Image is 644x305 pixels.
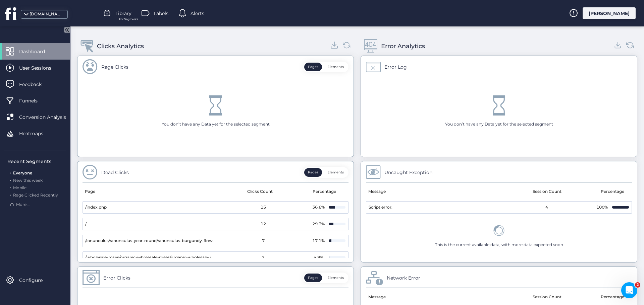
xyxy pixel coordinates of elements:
mat-header-cell: Percentage [595,182,632,201]
div: 100% [595,204,609,211]
div: Rage Clicks [101,63,128,71]
span: 15 [261,204,266,211]
mat-header-cell: Clicks Count [213,182,307,201]
div: Clicks Analytics [97,42,144,51]
span: Everyone [13,170,32,175]
span: User Sessions [19,64,61,72]
span: 4 [545,204,548,211]
span: Library [115,10,131,17]
div: Uncaught Exception [384,169,432,176]
mat-header-cell: Page [83,182,213,201]
mat-header-cell: Session Count [499,182,595,201]
mat-header-cell: Percentage [307,182,344,201]
span: /ranunculus/ranunculus-year-round/ranunculus-burgundy-flower.html [85,238,216,244]
span: Mobile [13,185,26,190]
span: Rage Clicked Recently [13,193,58,198]
button: Elements [324,63,347,71]
span: / [85,221,87,227]
button: Elements [324,168,347,177]
span: /wholesale-roses/organic-wholesale-roses/organic-wholesale-roses-green-tea.html [85,254,216,261]
span: New this week [13,178,43,183]
span: Configure [19,277,53,284]
span: /index.php [85,204,107,211]
span: . [10,191,11,198]
div: 17.1% [312,238,325,244]
span: Alerts [191,10,204,17]
div: This is the current available data, with more data expected soon [435,242,563,248]
span: 2 [635,282,640,288]
button: Pages [304,274,322,282]
div: Network Error [387,274,420,282]
div: Error Analytics [381,42,425,51]
div: [DOMAIN_NAME] [30,11,63,17]
div: 29.3% [312,221,325,227]
span: . [10,184,11,190]
button: Elements [324,274,347,282]
div: 4.9% [312,254,325,261]
span: 7 [262,238,265,244]
span: Labels [154,10,168,17]
div: Recent Segments [7,158,66,165]
span: 2 [262,254,265,261]
span: Funnels [19,97,48,104]
div: Error Clicks [103,274,130,282]
iframe: Intercom live chat [621,282,637,298]
span: More ... [16,202,31,208]
div: 36.6% [312,204,325,211]
span: . [10,176,11,183]
div: You don’t have any Data yet for the selected segment [162,121,270,128]
span: Feedback [19,81,52,88]
span: Dashboard [19,48,55,55]
mat-header-cell: Message [366,182,499,201]
span: Heatmaps [19,130,53,137]
div: You don’t have any Data yet for the selected segment [445,121,553,128]
span: For Segments [119,17,138,21]
button: Pages [304,63,322,71]
div: Dead Clicks [101,169,129,176]
div: [PERSON_NAME] [583,7,636,19]
span: 12 [261,221,266,227]
span: Script error. [369,204,392,211]
span: . [10,169,11,175]
button: Pages [304,168,322,177]
div: Error Log [384,63,407,71]
span: Conversion Analysis [19,113,76,121]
